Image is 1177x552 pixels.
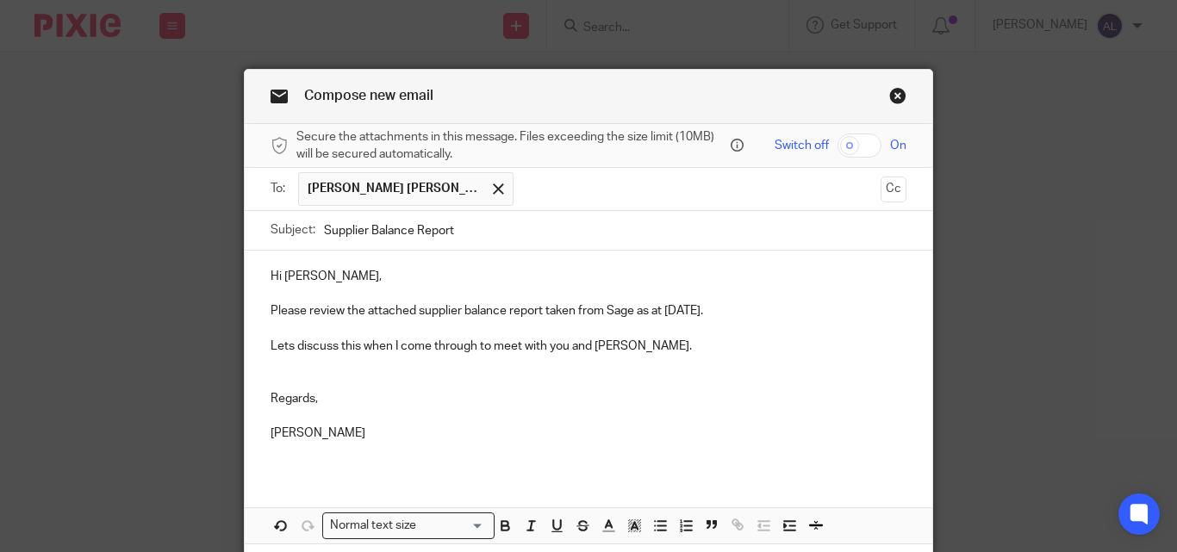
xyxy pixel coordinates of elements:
[304,89,433,102] span: Compose new email
[327,517,420,535] span: Normal text size
[271,425,906,442] p: [PERSON_NAME]
[881,177,906,202] button: Cc
[322,512,495,539] div: Search for option
[271,390,906,407] p: Regards,
[271,221,315,239] label: Subject:
[271,268,906,285] p: Hi [PERSON_NAME],
[271,338,906,355] p: Lets discuss this when I come through to meet with you and [PERSON_NAME].
[308,180,480,197] span: [PERSON_NAME] [PERSON_NAME]
[890,137,906,154] span: On
[296,128,726,164] span: Secure the attachments in this message. Files exceeding the size limit (10MB) will be secured aut...
[422,517,484,535] input: Search for option
[271,302,906,319] p: Please review the attached supplier balance report taken from Sage as at [DATE].
[889,87,906,110] a: Close this dialog window
[271,180,290,197] label: To:
[775,137,829,154] span: Switch off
